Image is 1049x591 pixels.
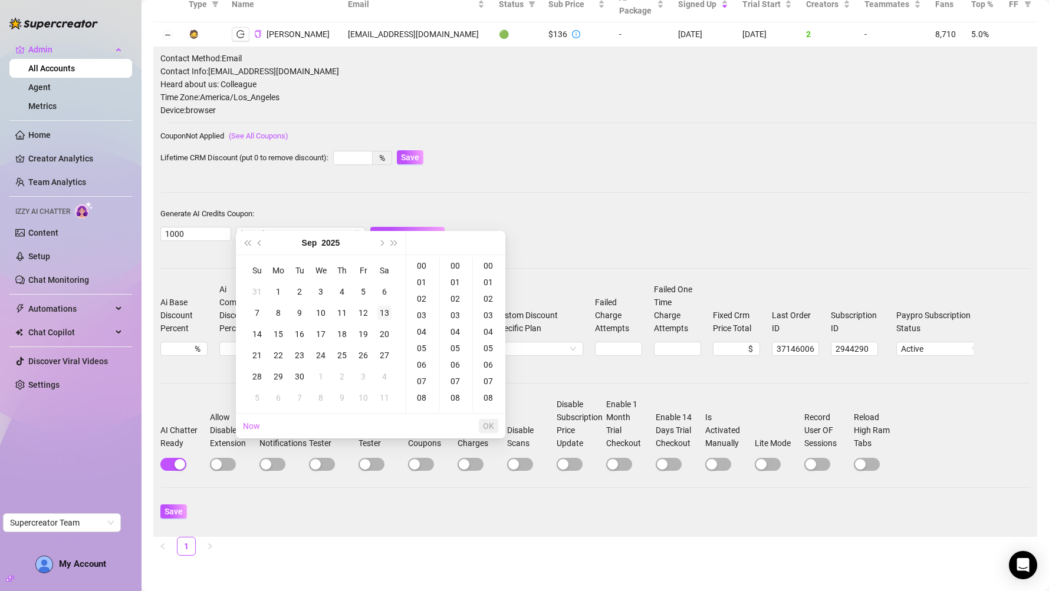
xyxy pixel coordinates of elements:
[356,285,370,299] div: 5
[507,458,533,471] button: Disable Scans
[409,373,437,389] div: 07
[1009,551,1037,579] div: Open Intercom Messenger
[246,281,268,302] td: 2025-08-31
[442,389,471,406] div: 08
[289,387,310,408] td: 2025-10-07
[271,391,285,405] div: 6
[310,260,331,281] th: We
[475,406,504,422] div: 09
[15,328,23,336] img: Chat Copilot
[705,458,731,471] button: Is Activated Manually
[160,131,224,140] span: Coupon Not Applied
[267,29,330,39] span: [PERSON_NAME]
[335,348,349,362] div: 25
[160,504,187,519] button: Save
[735,22,800,47] td: [DATE]
[160,91,1030,104] span: Time Zone: America/Los_Angeles
[224,342,251,355] input: Ai Commission Discount Percent
[259,458,285,471] button: Allow Notifications
[160,424,208,450] label: AI Chatter Ready
[353,345,374,366] td: 2025-09-26
[370,227,445,241] button: Generate Coupon
[353,281,374,302] td: 2025-09-05
[353,302,374,323] td: 2025-09-12
[397,150,423,164] button: Save
[289,323,310,345] td: 2025-09-16
[705,411,752,450] label: Is Activated Manually
[475,274,504,290] div: 01
[289,281,310,302] td: 2025-09-02
[229,131,288,140] a: (See All Coupons)
[854,458,880,471] button: Reload High Ram Tabs
[971,29,989,39] span: 5.0%
[268,302,289,323] td: 2025-09-08
[377,391,392,405] div: 11
[353,366,374,387] td: 2025-10-03
[206,543,213,550] span: right
[606,398,653,450] label: Enable 1 Month Trial Checkout
[655,342,701,355] input: Failed One Time Charge Attempts
[271,306,285,320] div: 8
[310,281,331,302] td: 2025-09-03
[314,306,328,320] div: 10
[442,340,471,356] div: 05
[246,302,268,323] td: 2025-09-07
[250,285,264,299] div: 31
[163,31,172,40] button: Collapse row
[341,22,491,47] td: [EMAIL_ADDRESS][DOMAIN_NAME]
[289,302,310,323] td: 2025-09-09
[475,340,504,356] div: 05
[854,411,901,450] label: Reload High Ram Tabs
[189,28,199,41] div: 🧔
[160,458,186,471] button: AI Chatter Ready
[289,345,310,366] td: 2025-09-23
[409,257,437,274] div: 00
[289,260,310,281] th: Tu
[250,348,264,362] div: 21
[28,64,75,73] a: All Accounts
[374,231,387,255] button: Next month (PageDown)
[314,391,328,405] div: 8
[442,373,471,389] div: 07
[254,231,267,255] button: Previous month (PageUp)
[442,307,471,323] div: 03
[28,299,112,318] span: Automations
[246,345,268,366] td: 2025-09-21
[335,369,349,384] div: 2
[310,345,331,366] td: 2025-09-24
[377,327,392,341] div: 20
[557,398,604,450] label: Disable Subscription Price Update
[292,327,307,341] div: 16
[353,323,374,345] td: 2025-09-19
[268,281,289,302] td: 2025-09-01
[335,306,349,320] div: 11
[442,406,471,422] div: 09
[28,82,51,92] a: Agent
[314,348,328,362] div: 24
[153,537,172,556] li: Previous Page
[475,389,504,406] div: 08
[374,229,440,239] span: Generate Coupon
[495,309,583,335] label: Custom Discount Specific Plan
[572,30,580,38] span: info-circle
[232,27,249,41] button: logout
[28,228,58,237] a: Content
[374,281,395,302] td: 2025-09-06
[331,302,353,323] td: 2025-09-11
[374,345,395,366] td: 2025-09-27
[442,290,471,307] div: 02
[271,369,285,384] div: 29
[314,327,328,341] div: 17
[374,260,395,281] th: Sa
[331,260,353,281] th: Th
[309,458,335,471] button: Alpha Tester
[359,458,384,471] button: Beta Tester
[310,302,331,323] td: 2025-09-10
[28,356,108,366] a: Discover Viral Videos
[28,323,112,342] span: Chat Copilot
[374,302,395,323] td: 2025-09-13
[377,306,392,320] div: 13
[241,231,254,255] button: Last year (Control + left)
[310,387,331,408] td: 2025-10-08
[160,153,328,162] span: Lifetime CRM Discount (put 0 to remove discount):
